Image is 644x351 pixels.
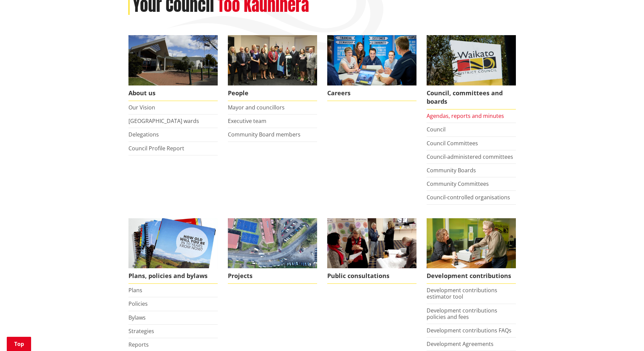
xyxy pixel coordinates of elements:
[228,35,317,101] a: 2022 Council People
[613,323,637,347] iframe: Messenger Launcher
[7,337,31,351] a: Top
[228,85,317,101] span: People
[128,35,218,85] img: WDC Building 0015
[128,286,142,294] a: Plans
[327,35,416,101] a: Careers
[228,218,317,269] img: DJI_0336
[228,104,285,111] a: Mayor and councillors
[427,340,494,348] a: Development Agreements
[228,268,317,284] span: Projects
[427,153,513,160] a: Council-administered committees
[128,104,155,111] a: Our Vision
[128,300,148,307] a: Policies
[128,218,218,284] a: We produce a number of plans, policies and bylaws including the Long Term Plan Plans, policies an...
[128,85,218,101] span: About us
[427,286,497,300] a: Development contributions estimator tool
[128,35,218,101] a: WDC Building 0015 About us
[327,268,416,284] span: Public consultations
[128,131,159,138] a: Delegations
[427,35,516,85] img: Waikato-District-Council-sign
[128,327,154,335] a: Strategies
[427,218,516,269] img: Fees
[128,314,146,321] a: Bylaws
[427,112,504,120] a: Agendas, reports and minutes
[427,180,489,187] a: Community Committees
[228,131,301,138] a: Community Board members
[427,218,516,284] a: FInd out more about fees and fines here Development contributions
[128,117,199,125] a: [GEOGRAPHIC_DATA] wards
[128,145,184,152] a: Council Profile Report
[327,218,416,284] a: public-consultations Public consultations
[427,140,478,147] a: Council Committees
[427,307,497,321] a: Development contributions policies and fees
[128,218,218,269] img: Long Term Plan
[128,268,218,284] span: Plans, policies and bylaws
[228,35,317,85] img: 2022 Council
[427,194,510,201] a: Council-controlled organisations
[228,218,317,284] a: Projects
[228,117,266,125] a: Executive team
[427,85,516,109] span: Council, committees and boards
[427,167,476,174] a: Community Boards
[327,35,416,85] img: Office staff in meeting - Career page
[327,85,416,101] span: Careers
[427,35,516,109] a: Waikato-District-Council-sign Council, committees and boards
[427,268,516,284] span: Development contributions
[128,341,149,348] a: Reports
[427,327,511,334] a: Development contributions FAQs
[427,126,446,133] a: Council
[327,218,416,269] img: public-consultations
